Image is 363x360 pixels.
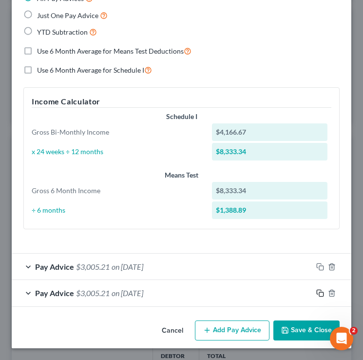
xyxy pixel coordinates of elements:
span: Use 6 Month Average for Means Test Deductions [37,47,184,55]
span: Pay Advice [35,262,74,271]
span: Just One Pay Advice [37,11,98,20]
iframe: Intercom live chat [330,327,353,350]
span: YTD Subtraction [37,28,88,36]
div: x 24 weeks ÷ 12 months [27,147,207,157]
span: $3,005.21 [76,262,110,271]
button: Cancel [154,321,191,341]
button: Save & Close [273,320,340,341]
div: $1,388.89 [212,201,327,219]
span: on [DATE] [112,288,143,298]
div: ÷ 6 months [27,205,207,215]
div: Means Test [32,170,331,180]
div: $8,333.34 [212,182,327,200]
h5: Income Calculator [32,96,331,108]
span: $3,005.21 [76,288,110,298]
span: Pay Advice [35,288,74,298]
div: Gross 6 Month Income [27,186,207,196]
div: $8,333.34 [212,143,327,160]
div: Schedule I [32,112,331,121]
span: Use 6 Month Average for Schedule I [37,66,144,74]
div: $4,166.67 [212,123,327,141]
div: Gross Bi-Monthly Income [27,127,207,137]
span: 2 [350,327,358,335]
span: on [DATE] [112,262,143,271]
button: Add Pay Advice [195,320,269,341]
